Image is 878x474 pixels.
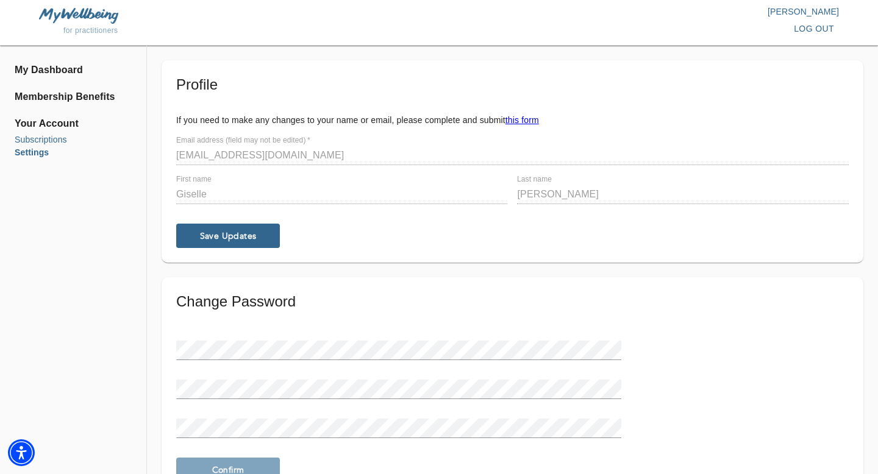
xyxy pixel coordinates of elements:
label: Email address (field may not be edited) [176,137,310,144]
a: Membership Benefits [15,90,132,104]
a: My Dashboard [15,63,132,77]
a: Subscriptions [15,133,132,146]
label: Last name [517,176,552,183]
p: If you need to make any changes to your name or email, please complete and submit [176,114,849,126]
div: Accessibility Menu [8,439,35,466]
button: Save Updates [176,224,280,248]
span: log out [794,21,834,37]
a: Settings [15,146,132,159]
a: this form [505,115,539,125]
h5: Change Password [176,292,849,311]
button: log out [789,18,839,40]
img: MyWellbeing [39,8,118,23]
label: First name [176,176,212,183]
h5: Profile [176,75,849,94]
span: for practitioners [63,26,118,35]
p: [PERSON_NAME] [439,5,839,18]
span: Your Account [15,116,132,131]
span: Save Updates [181,230,275,242]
